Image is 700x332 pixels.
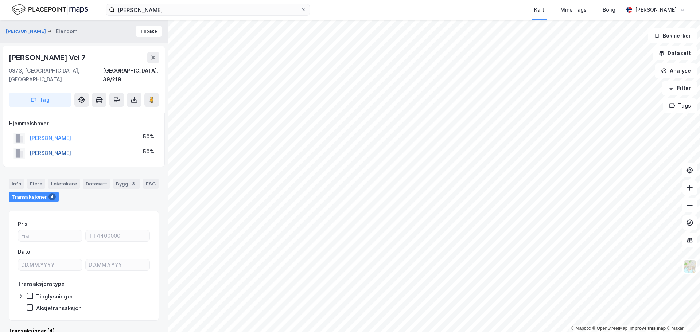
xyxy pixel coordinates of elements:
[136,26,162,37] button: Tilbake
[9,192,59,202] div: Transaksjoner
[648,28,697,43] button: Bokmerker
[36,305,82,312] div: Aksjetransaksjon
[86,230,149,241] input: Til 4400000
[143,179,159,189] div: ESG
[48,179,80,189] div: Leietakere
[86,259,149,270] input: DD.MM.YYYY
[113,179,140,189] div: Bygg
[534,5,544,14] div: Kart
[143,132,154,141] div: 50%
[143,147,154,156] div: 50%
[9,119,159,128] div: Hjemmelshaver
[18,230,82,241] input: Fra
[18,247,30,256] div: Dato
[655,63,697,78] button: Analyse
[630,326,666,331] a: Improve this map
[36,293,73,300] div: Tinglysninger
[9,179,24,189] div: Info
[9,52,87,63] div: [PERSON_NAME] Vei 7
[653,46,697,60] button: Datasett
[664,297,700,332] iframe: Chat Widget
[662,81,697,95] button: Filter
[635,5,677,14] div: [PERSON_NAME]
[9,66,103,84] div: 0373, [GEOGRAPHIC_DATA], [GEOGRAPHIC_DATA]
[18,280,65,288] div: Transaksjonstype
[130,180,137,187] div: 3
[115,4,301,15] input: Søk på adresse, matrikkel, gårdeiere, leietakere eller personer
[18,259,82,270] input: DD.MM.YYYY
[12,3,88,16] img: logo.f888ab2527a4732fd821a326f86c7f29.svg
[83,179,110,189] div: Datasett
[27,179,45,189] div: Eiere
[9,93,71,107] button: Tag
[571,326,591,331] a: Mapbox
[6,28,47,35] button: [PERSON_NAME]
[56,27,78,36] div: Eiendom
[663,98,697,113] button: Tags
[48,193,56,200] div: 4
[592,326,628,331] a: OpenStreetMap
[103,66,159,84] div: [GEOGRAPHIC_DATA], 39/219
[18,220,28,229] div: Pris
[560,5,587,14] div: Mine Tags
[683,259,697,273] img: Z
[603,5,615,14] div: Bolig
